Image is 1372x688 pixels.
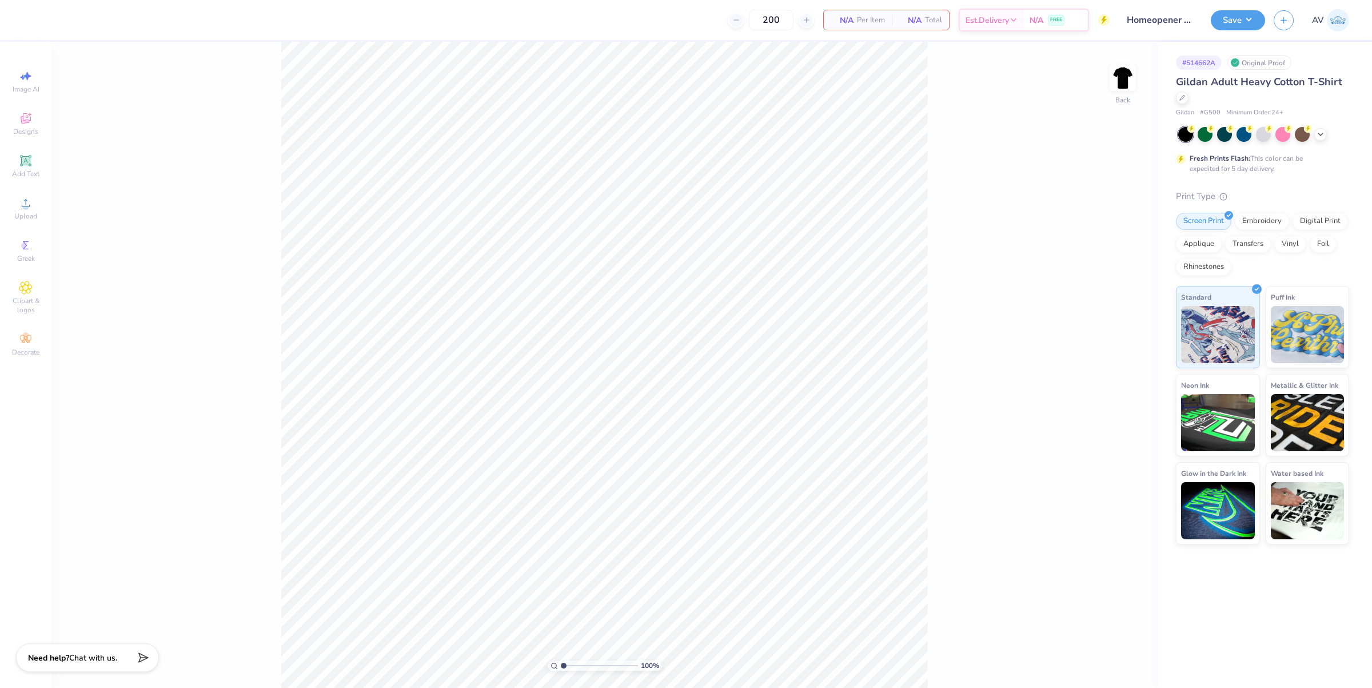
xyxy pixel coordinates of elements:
div: Foil [1310,236,1337,253]
span: Chat with us. [69,653,117,663]
div: Vinyl [1274,236,1306,253]
div: Transfers [1225,236,1271,253]
strong: Fresh Prints Flash: [1190,154,1250,163]
span: 100 % [641,661,659,671]
span: Est. Delivery [966,14,1009,26]
div: This color can be expedited for 5 day delivery. [1190,153,1330,174]
div: Digital Print [1293,213,1348,230]
span: Clipart & logos [6,296,46,315]
span: Minimum Order: 24 + [1226,108,1283,118]
span: Greek [17,254,35,263]
input: – – [749,10,793,30]
span: Upload [14,212,37,221]
span: N/A [899,14,922,26]
div: Back [1115,95,1130,105]
span: Neon Ink [1181,379,1209,391]
img: Puff Ink [1271,306,1345,363]
input: Untitled Design [1118,9,1202,31]
img: Back [1111,66,1134,89]
button: Save [1211,10,1265,30]
span: FREE [1050,16,1062,24]
div: Original Proof [1227,55,1291,70]
a: AV [1312,9,1349,31]
span: Gildan [1176,108,1194,118]
img: Aargy Velasco [1327,9,1349,31]
span: Water based Ink [1271,467,1323,479]
span: # G500 [1200,108,1221,118]
div: Embroidery [1235,213,1289,230]
span: N/A [1030,14,1043,26]
span: Image AI [13,85,39,94]
span: Total [925,14,942,26]
img: Standard [1181,306,1255,363]
img: Metallic & Glitter Ink [1271,394,1345,451]
img: Glow in the Dark Ink [1181,482,1255,539]
strong: Need help? [28,653,69,663]
img: Water based Ink [1271,482,1345,539]
div: Rhinestones [1176,259,1231,276]
div: # 514662A [1176,55,1222,70]
span: Designs [13,127,38,136]
span: Standard [1181,291,1211,303]
span: Decorate [12,348,39,357]
span: Per Item [857,14,885,26]
div: Print Type [1176,190,1349,203]
span: Gildan Adult Heavy Cotton T-Shirt [1176,75,1342,89]
span: Puff Ink [1271,291,1295,303]
span: Add Text [12,169,39,178]
span: Glow in the Dark Ink [1181,467,1246,479]
div: Screen Print [1176,213,1231,230]
div: Applique [1176,236,1222,253]
span: AV [1312,14,1324,27]
span: Metallic & Glitter Ink [1271,379,1338,391]
span: N/A [831,14,853,26]
img: Neon Ink [1181,394,1255,451]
